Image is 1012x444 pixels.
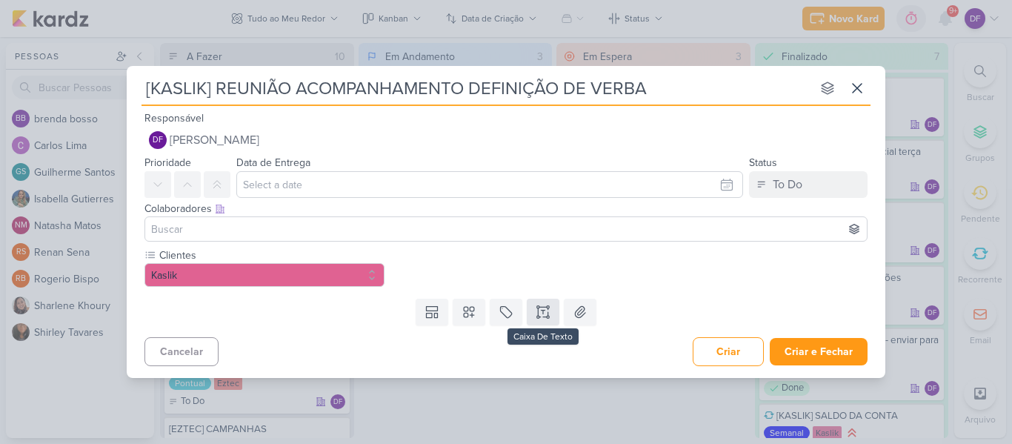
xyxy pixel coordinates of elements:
[144,337,219,366] button: Cancelar
[148,220,864,238] input: Buscar
[153,136,163,145] p: DF
[236,156,310,169] label: Data de Entrega
[144,263,385,287] button: Kaslik
[770,338,868,365] button: Criar e Fechar
[144,201,868,216] div: Colaboradores
[144,156,191,169] label: Prioridade
[149,131,167,149] div: Diego Freitas
[236,171,743,198] input: Select a date
[142,75,811,102] input: Kard Sem Título
[773,176,802,193] div: To Do
[749,171,868,198] button: To Do
[144,127,868,153] button: DF [PERSON_NAME]
[144,112,204,125] label: Responsável
[749,156,777,169] label: Status
[693,337,764,366] button: Criar
[507,328,579,345] div: Caixa De Texto
[158,248,385,263] label: Clientes
[170,131,259,149] span: [PERSON_NAME]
